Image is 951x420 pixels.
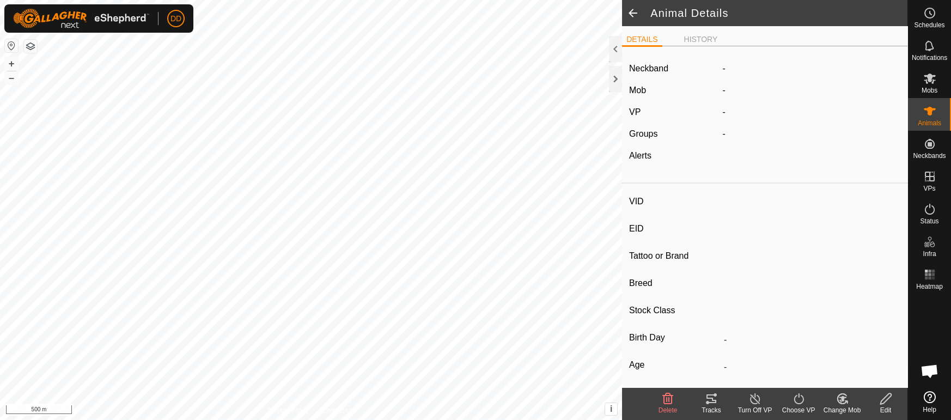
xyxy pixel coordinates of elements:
span: Notifications [912,54,947,61]
span: Status [920,218,938,224]
li: DETAILS [622,34,662,47]
a: Contact Us [322,406,354,416]
span: DD [170,13,181,25]
div: Turn Off VP [733,405,777,415]
span: i [610,404,612,413]
div: - [718,127,905,141]
label: VP [629,107,641,117]
label: Groups [629,129,657,138]
label: Birth Day [629,331,720,345]
span: Heatmap [916,283,943,290]
img: Gallagher Logo [13,9,149,28]
div: Edit [864,405,907,415]
div: Change Mob [820,405,864,415]
span: Neckbands [913,153,946,159]
span: Mobs [922,87,937,94]
label: Age [629,358,720,372]
div: Open chat [913,355,946,387]
button: – [5,71,18,84]
label: Neckband [629,62,668,75]
button: + [5,57,18,70]
span: Animals [918,120,941,126]
span: Schedules [914,22,944,28]
li: HISTORY [680,34,722,45]
span: Infra [923,251,936,257]
label: Pregnancy Status [629,385,720,399]
div: Tracks [690,405,733,415]
span: VPs [923,185,935,192]
label: Mob [629,86,646,95]
span: Help [923,406,936,413]
a: Help [908,387,951,417]
label: Stock Class [629,303,720,318]
span: Delete [659,406,678,414]
span: - [722,86,725,95]
label: VID [629,194,720,209]
label: Alerts [629,151,651,160]
button: Map Layers [24,40,37,53]
label: Breed [629,276,720,290]
button: i [605,403,617,415]
label: EID [629,222,720,236]
label: Tattoo or Brand [629,249,720,263]
h2: Animal Details [650,7,907,20]
label: - [722,62,725,75]
app-display-virtual-paddock-transition: - [722,107,725,117]
a: Privacy Policy [268,406,309,416]
button: Reset Map [5,39,18,52]
div: Choose VP [777,405,820,415]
